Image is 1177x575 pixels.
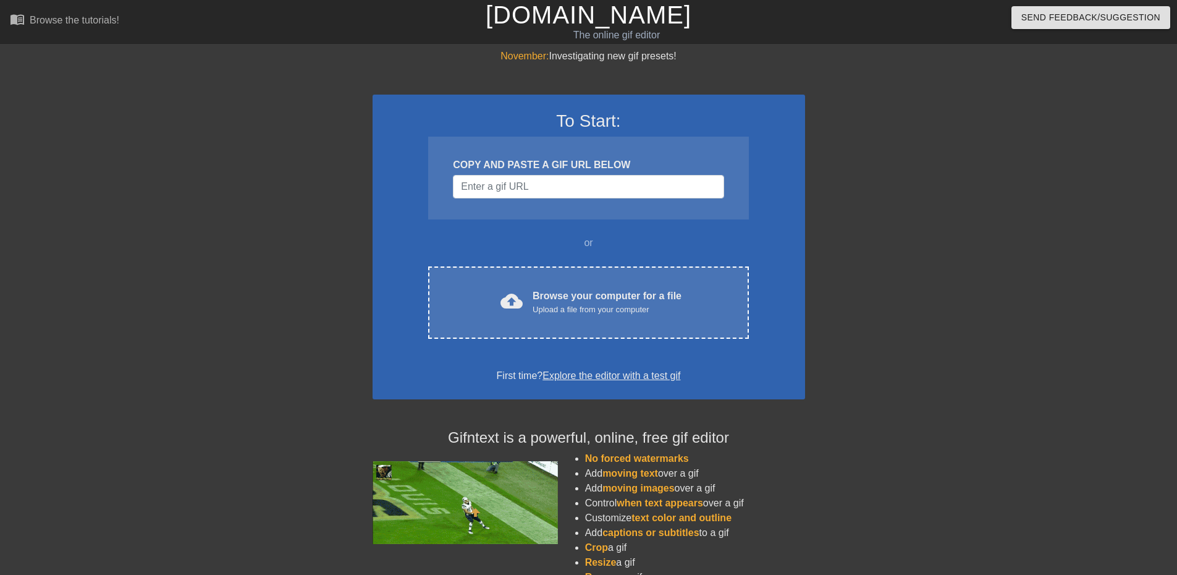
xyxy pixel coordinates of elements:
[399,28,835,43] div: The online gif editor
[500,51,549,61] span: November:
[602,468,658,479] span: moving text
[585,542,608,553] span: Crop
[405,236,773,250] div: or
[533,304,681,316] div: Upload a file from your computer
[585,511,805,526] li: Customize
[10,12,119,31] a: Browse the tutorials!
[585,557,617,568] span: Resize
[373,461,558,544] img: football_small.gif
[1021,10,1160,25] span: Send Feedback/Suggestion
[542,370,680,381] a: Explore the editor with a test gif
[500,290,523,312] span: cloud_upload
[585,555,805,570] li: a gif
[585,540,805,555] li: a gif
[10,12,25,27] span: menu_book
[373,429,805,447] h4: Gifntext is a powerful, online, free gif editor
[453,158,723,172] div: COPY AND PASTE A GIF URL BELOW
[389,111,789,132] h3: To Start:
[585,466,805,481] li: Add over a gif
[585,526,805,540] li: Add to a gif
[585,481,805,496] li: Add over a gif
[631,513,732,523] span: text color and outline
[30,15,119,25] div: Browse the tutorials!
[617,498,703,508] span: when text appears
[585,496,805,511] li: Control over a gif
[389,368,789,383] div: First time?
[1011,6,1170,29] button: Send Feedback/Suggestion
[602,527,699,538] span: captions or subtitles
[533,289,681,316] div: Browse your computer for a file
[373,49,805,64] div: Investigating new gif presets!
[585,453,689,464] span: No forced watermarks
[486,1,691,28] a: [DOMAIN_NAME]
[602,483,674,493] span: moving images
[453,175,723,198] input: Username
